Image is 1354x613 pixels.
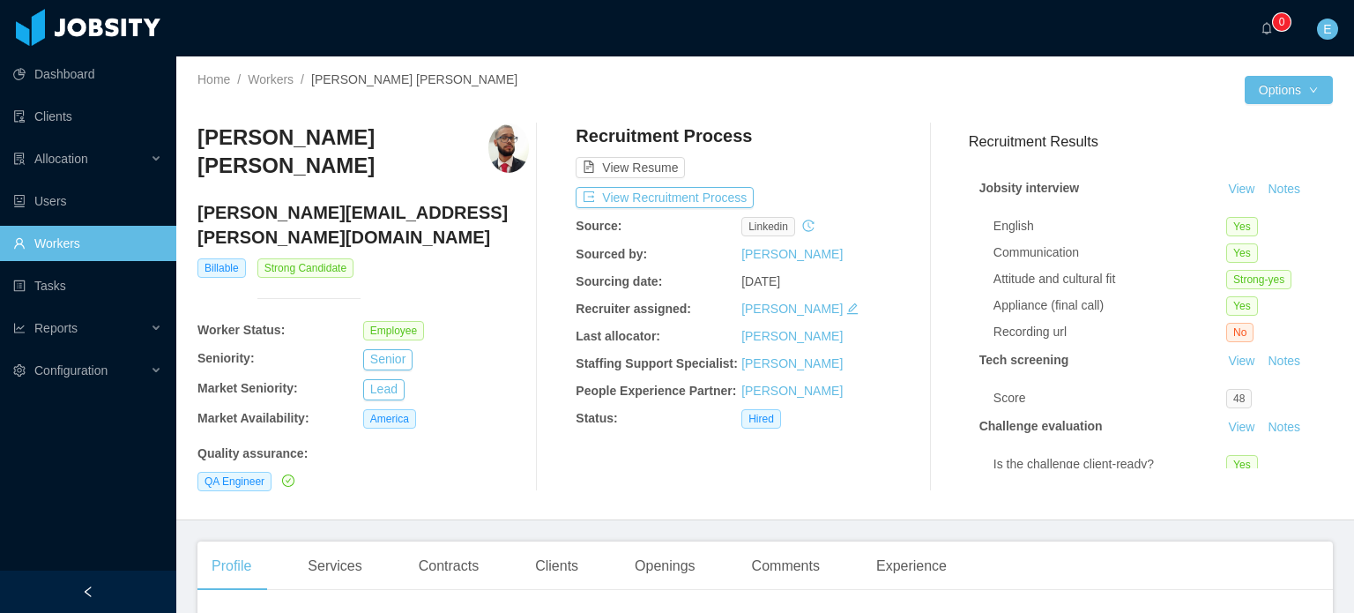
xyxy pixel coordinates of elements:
[197,351,255,365] b: Seniority:
[576,329,660,343] b: Last allocator:
[521,542,592,591] div: Clients
[741,247,843,261] a: [PERSON_NAME]
[1245,76,1333,104] button: Optionsicon: down
[197,200,529,250] h4: [PERSON_NAME][EMAIL_ADDRESS][PERSON_NAME][DOMAIN_NAME]
[197,381,298,395] b: Market Seniority:
[197,123,488,181] h3: [PERSON_NAME] [PERSON_NAME]
[279,474,294,488] a: icon: check-circle
[576,219,621,233] b: Source:
[248,72,294,86] a: Workers
[301,72,304,86] span: /
[197,323,285,337] b: Worker Status:
[993,389,1226,407] div: Score
[1226,243,1258,263] span: Yes
[13,56,162,92] a: icon: pie-chartDashboard
[741,274,780,288] span: [DATE]
[363,321,424,340] span: Employee
[576,247,647,261] b: Sourced by:
[576,274,662,288] b: Sourcing date:
[576,157,685,178] button: icon: file-textView Resume
[34,321,78,335] span: Reports
[576,191,754,205] a: icon: exportView Recruitment Process
[802,220,815,232] i: icon: history
[13,226,162,261] a: icon: userWorkers
[13,268,162,303] a: icon: profileTasks
[993,270,1226,288] div: Attitude and cultural fit
[846,303,859,315] i: icon: edit
[738,542,834,591] div: Comments
[741,329,843,343] a: [PERSON_NAME]
[197,72,230,86] a: Home
[1261,22,1273,34] i: icon: bell
[576,356,738,370] b: Staffing Support Specialist:
[1226,270,1291,289] span: Strong-yes
[294,542,376,591] div: Services
[34,363,108,378] span: Configuration
[741,356,843,370] a: [PERSON_NAME]
[576,411,617,425] b: Status:
[969,131,1333,153] h3: Recruitment Results
[237,72,241,86] span: /
[197,472,272,491] span: QA Engineer
[621,542,710,591] div: Openings
[363,379,405,400] button: Lead
[993,296,1226,315] div: Appliance (final call)
[197,411,309,425] b: Market Availability:
[1261,351,1307,372] button: Notes
[576,302,691,316] b: Recruiter assigned:
[34,152,88,166] span: Allocation
[1222,182,1261,196] a: View
[1222,420,1261,434] a: View
[1323,19,1331,40] span: E
[979,181,1080,195] strong: Jobsity interview
[282,475,294,487] i: icon: check-circle
[741,409,781,429] span: Hired
[257,258,353,278] span: Strong Candidate
[1261,417,1307,438] button: Notes
[979,419,1103,433] strong: Challenge evaluation
[197,542,265,591] div: Profile
[993,323,1226,341] div: Recording url
[979,353,1069,367] strong: Tech screening
[862,542,961,591] div: Experience
[13,322,26,334] i: icon: line-chart
[741,384,843,398] a: [PERSON_NAME]
[363,409,416,429] span: America
[13,153,26,165] i: icon: solution
[1226,455,1258,475] span: Yes
[993,455,1226,474] div: Is the challenge client-ready?
[576,187,754,208] button: icon: exportView Recruitment Process
[1261,179,1307,200] button: Notes
[13,99,162,134] a: icon: auditClients
[311,72,517,86] span: [PERSON_NAME] [PERSON_NAME]
[576,161,685,175] a: icon: file-textView Resume
[197,258,246,278] span: Billable
[488,123,528,173] img: 1b88f4ed-49fd-4ab8-8326-ae4af38afdbf_664cf1df77e0c-400w.png
[363,349,413,370] button: Senior
[741,302,843,316] a: [PERSON_NAME]
[13,364,26,377] i: icon: setting
[1222,354,1261,368] a: View
[1226,389,1252,408] span: 48
[405,542,493,591] div: Contracts
[993,217,1226,235] div: English
[1226,296,1258,316] span: Yes
[741,217,795,236] span: linkedin
[1226,217,1258,236] span: Yes
[1273,13,1291,31] sup: 0
[197,446,308,460] b: Quality assurance :
[576,384,736,398] b: People Experience Partner:
[13,183,162,219] a: icon: robotUsers
[993,243,1226,262] div: Communication
[1226,323,1254,342] span: No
